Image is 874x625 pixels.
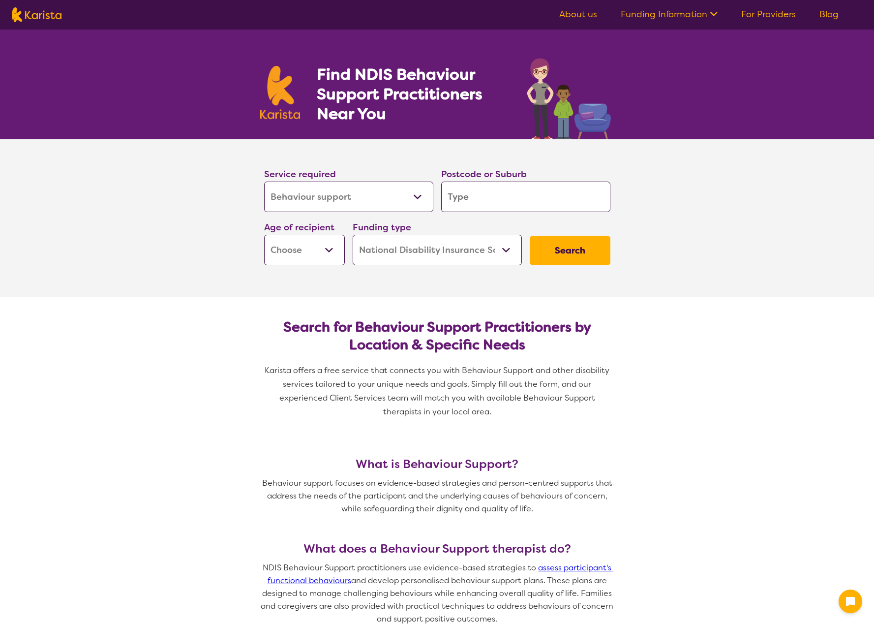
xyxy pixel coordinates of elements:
label: Service required [264,168,336,180]
p: Karista offers a free service that connects you with Behaviour Support and other disability servi... [260,364,614,419]
label: Funding type [353,221,411,233]
button: Search [530,236,610,265]
img: behaviour-support [524,53,614,139]
img: Karista logo [260,66,301,119]
input: Type [441,182,610,212]
a: Funding Information [621,8,718,20]
label: Postcode or Suburb [441,168,527,180]
h1: Find NDIS Behaviour Support Practitioners Near You [317,64,507,124]
h2: Search for Behaviour Support Practitioners by Location & Specific Needs [272,318,603,354]
p: Behaviour support focuses on evidence-based strategies and person-centred supports that address t... [260,477,614,515]
a: For Providers [741,8,796,20]
a: About us [559,8,597,20]
h3: What does a Behaviour Support therapist do? [260,542,614,556]
img: Karista logo [12,7,61,22]
h3: What is Behaviour Support? [260,457,614,471]
label: Age of recipient [264,221,334,233]
a: Blog [819,8,839,20]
